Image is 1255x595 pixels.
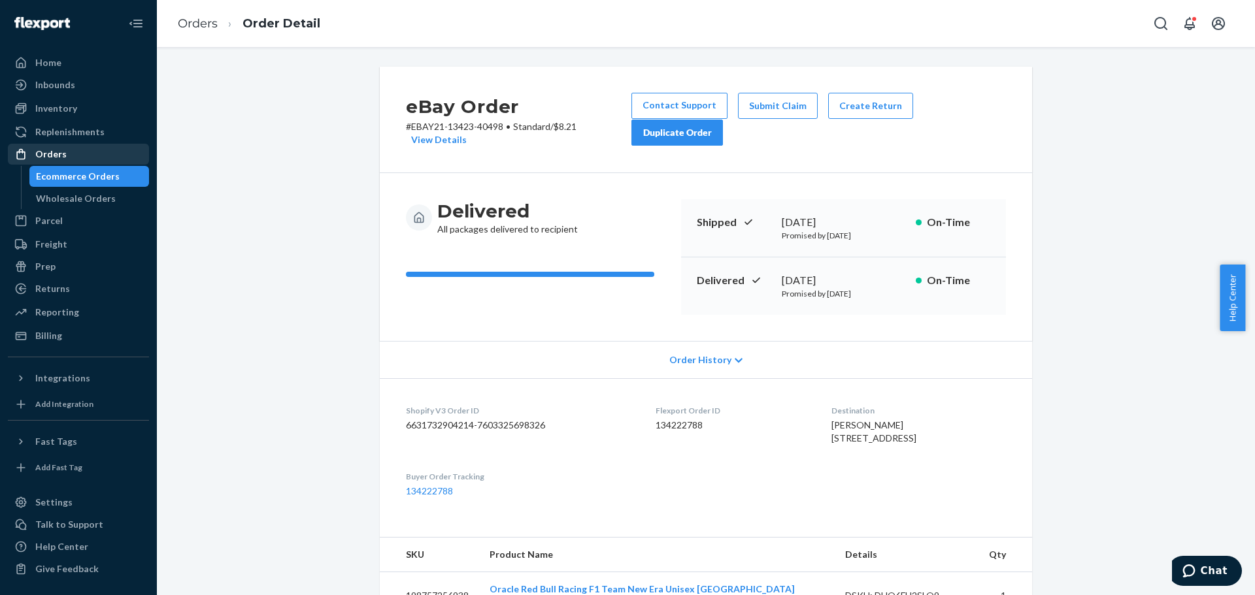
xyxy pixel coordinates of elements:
th: SKU [380,538,479,572]
span: Order History [669,353,731,366]
div: Talk to Support [35,518,103,531]
div: Give Feedback [35,562,99,575]
a: Orders [178,16,218,31]
button: Open notifications [1177,10,1203,37]
div: Billing [35,329,62,342]
a: Inbounds [8,74,149,95]
div: Add Integration [35,398,93,410]
dd: 134222788 [656,419,810,432]
button: Duplicate Order [631,120,723,146]
button: Submit Claim [738,93,818,119]
div: Parcel [35,214,63,227]
img: Flexport logo [14,17,70,30]
div: Inbounds [35,78,75,91]
span: • [506,121,510,132]
div: [DATE] [782,273,905,288]
button: Close Navigation [123,10,149,37]
a: Ecommerce Orders [29,166,150,187]
p: Shipped [697,215,771,230]
button: Fast Tags [8,431,149,452]
iframe: Opens a widget where you can chat to one of our agents [1172,556,1242,588]
div: Freight [35,238,67,251]
a: 134222788 [406,485,453,496]
h2: eBay Order [406,93,631,120]
button: Integrations [8,368,149,389]
a: Add Integration [8,394,149,415]
a: Prep [8,256,149,277]
a: Help Center [8,536,149,557]
dt: Flexport Order ID [656,405,810,416]
div: Add Fast Tag [35,462,82,473]
a: Home [8,52,149,73]
p: Promised by [DATE] [782,230,905,241]
div: Prep [35,260,56,273]
a: Billing [8,325,149,346]
th: Product Name [479,538,835,572]
a: Replenishments [8,121,149,142]
dt: Destination [831,405,1006,416]
div: Ecommerce Orders [36,170,120,183]
div: Duplicate Order [643,126,712,139]
button: Give Feedback [8,558,149,579]
ol: breadcrumbs [167,5,331,43]
button: Create Return [828,93,913,119]
h3: Delivered [437,199,578,223]
a: Inventory [8,98,149,119]
div: Reporting [35,306,79,319]
p: On-Time [927,215,990,230]
p: Promised by [DATE] [782,288,905,299]
button: Talk to Support [8,514,149,535]
div: Replenishments [35,125,105,138]
a: Add Fast Tag [8,457,149,478]
div: Returns [35,282,70,295]
th: Qty [979,538,1032,572]
a: Reporting [8,302,149,323]
div: Fast Tags [35,435,77,448]
p: # EBAY21-13423-40498 / $8.21 [406,120,631,146]
dt: Buyer Order Tracking [406,471,635,482]
p: On-Time [927,273,990,288]
div: Inventory [35,102,77,115]
div: Help Center [35,540,88,553]
div: Home [35,56,61,69]
div: Integrations [35,372,90,385]
a: Contact Support [631,93,728,119]
div: [DATE] [782,215,905,230]
a: Parcel [8,210,149,231]
button: Open Search Box [1148,10,1174,37]
div: Settings [35,496,73,509]
span: Standard [513,121,550,132]
div: Orders [35,148,67,161]
div: All packages delivered to recipient [437,199,578,236]
dd: 6631732904214-7603325698326 [406,419,635,432]
dt: Shopify V3 Order ID [406,405,635,416]
button: View Details [406,133,467,146]
a: Order Detail [243,16,320,31]
a: Wholesale Orders [29,188,150,209]
p: Delivered [697,273,771,288]
button: Help Center [1220,265,1245,331]
a: Freight [8,234,149,255]
span: [PERSON_NAME] [STREET_ADDRESS] [831,419,916,443]
a: Settings [8,492,149,513]
button: Open account menu [1205,10,1231,37]
a: Orders [8,144,149,165]
div: Wholesale Orders [36,192,116,205]
th: Details [835,538,979,572]
a: Returns [8,278,149,299]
